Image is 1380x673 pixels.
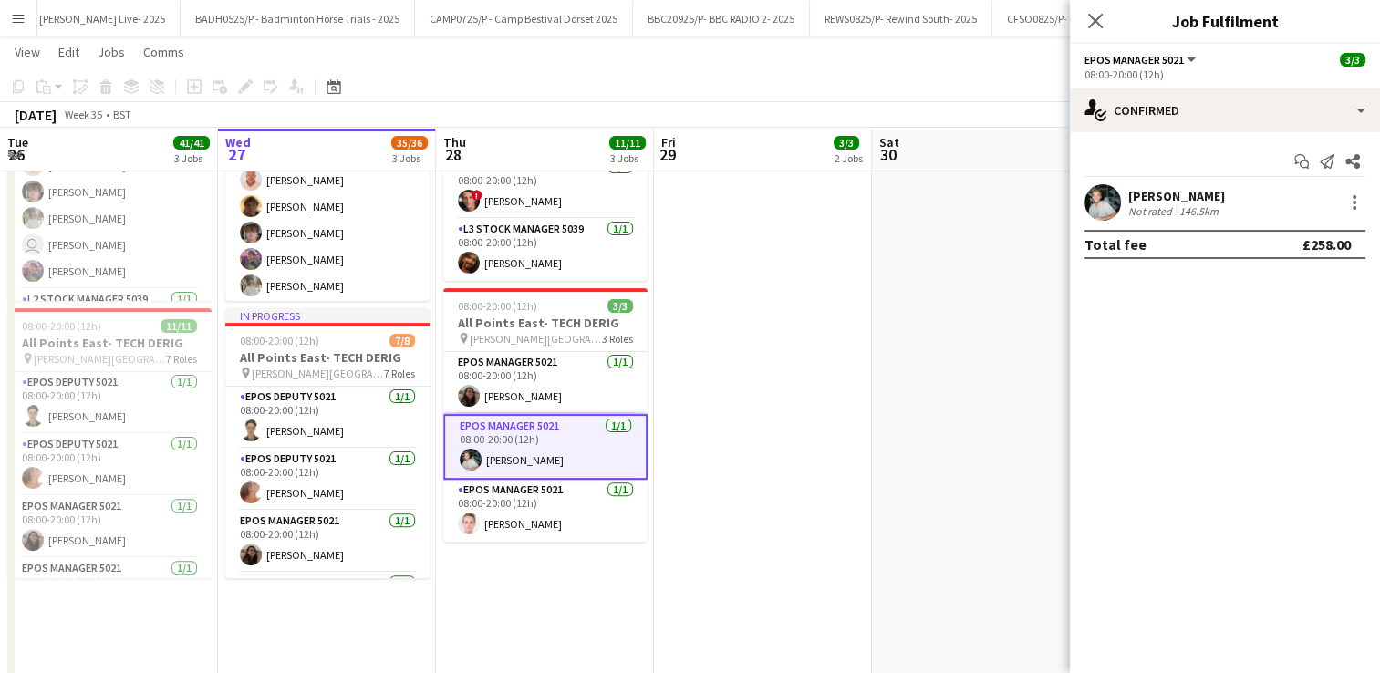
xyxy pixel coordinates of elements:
h3: All Points East- TECH DERIG [225,349,430,366]
span: View [15,44,40,60]
div: 146.5km [1176,204,1222,218]
span: 3/3 [834,136,859,150]
app-card-role: L2 Stock Manager 50391/1 [7,289,212,351]
a: Jobs [90,40,132,64]
span: Week 35 [60,108,106,121]
button: BBC20925/P- BBC RADIO 2- 2025 [633,1,810,36]
h3: Job Fulfilment [1070,9,1380,33]
app-card-role: EPOS Manager 50211/108:00-20:00 (12h)[PERSON_NAME] [225,511,430,573]
h3: All Points East- TECH DERIG [443,315,648,331]
span: Wed [225,134,251,150]
span: Edit [58,44,79,60]
span: [PERSON_NAME][GEOGRAPHIC_DATA] [34,352,166,366]
div: 3 Jobs [392,151,427,165]
span: 27 [223,144,251,165]
span: Tue [7,134,28,150]
span: 7/8 [389,334,415,347]
app-card-role: Experienced Stock Runner 50126/608:00-20:00 (12h) [PERSON_NAME][PERSON_NAME][PERSON_NAME][PERSON_... [225,109,430,304]
a: Comms [136,40,192,64]
span: 08:00-20:00 (12h) [240,334,319,347]
span: 41/41 [173,136,210,150]
span: 3/3 [607,299,633,313]
button: REWS0825/P- Rewind South- 2025 [810,1,992,36]
div: 3 Jobs [174,151,209,165]
app-card-role: Experienced Stock Runner 50126/608:00-20:00 (12h)[PERSON_NAME][PERSON_NAME][PERSON_NAME][PERSON_N... [7,95,212,289]
span: 7 Roles [384,367,415,380]
span: 3 Roles [602,332,633,346]
span: 28 [441,144,466,165]
app-card-role: EPOS Deputy 50211/108:00-20:00 (12h)[PERSON_NAME] [225,387,430,449]
button: EPOS Manager 5021 [1084,53,1198,67]
span: Comms [143,44,184,60]
span: 7 Roles [166,352,197,366]
span: 26 [5,144,28,165]
span: Fri [661,134,676,150]
a: View [7,40,47,64]
div: Not rated [1128,204,1176,218]
button: CFSO0825/P- Carfest South- 2025 [992,1,1174,36]
span: Thu [443,134,466,150]
div: Total fee [1084,235,1147,254]
span: EPOS Manager 5021 [1084,53,1184,67]
app-job-card: 08:00-20:00 (12h)11/11All Points East- TECH DERIG [PERSON_NAME][GEOGRAPHIC_DATA]7 RolesEPOS Deput... [7,308,212,578]
div: £258.00 [1302,235,1351,254]
span: 29 [659,144,676,165]
span: 08:00-20:00 (12h) [22,319,101,333]
span: [PERSON_NAME][GEOGRAPHIC_DATA] [470,332,602,346]
app-card-role: EPOS Deputy 50211/108:00-20:00 (12h)[PERSON_NAME] [7,434,212,496]
div: 2 Jobs [835,151,863,165]
a: Edit [51,40,87,64]
app-card-role: EPOS Manager 50211/1 [225,573,430,635]
span: 30 [877,144,899,165]
div: 08:00-20:00 (12h) [1084,67,1365,81]
span: 3/3 [1340,53,1365,67]
app-card-role: EPOS Manager 50211/108:00-20:00 (12h) [7,558,212,620]
app-card-role: EPOS Manager 50211/108:00-20:00 (12h)[PERSON_NAME] [443,414,648,480]
div: Confirmed [1070,88,1380,132]
span: 08:00-20:00 (12h) [458,299,537,313]
app-card-role: EPOS Manager 50211/108:00-20:00 (12h)[PERSON_NAME] [443,352,648,414]
div: In progress [225,308,430,323]
div: 3 Jobs [610,151,645,165]
app-job-card: In progress08:00-20:00 (12h)7/8All Points East- TECH DERIG [PERSON_NAME][GEOGRAPHIC_DATA]7 RolesE... [225,308,430,578]
span: 11/11 [161,319,197,333]
h3: All Points East- TECH DERIG [7,335,212,351]
div: BST [113,108,131,121]
span: Jobs [98,44,125,60]
button: CAMP0725/P - Camp Bestival Dorset 2025 [415,1,633,36]
app-card-role: EPOS Deputy 50211/108:00-20:00 (12h)[PERSON_NAME] [225,449,430,511]
app-job-card: 08:00-20:00 (12h)3/3All Points East- TECH DERIG [PERSON_NAME][GEOGRAPHIC_DATA]3 RolesEPOS Manager... [443,288,648,542]
span: [PERSON_NAME][GEOGRAPHIC_DATA] [252,367,384,380]
span: Sat [879,134,899,150]
app-card-role: EPOS Manager 50211/108:00-20:00 (12h)[PERSON_NAME] [443,480,648,542]
span: 35/36 [391,136,428,150]
div: [DATE] [15,106,57,124]
button: BADH0525/P - Badminton Horse Trials - 2025 [181,1,415,36]
app-card-role: L3 Stock Manager 50391/108:00-20:00 (12h)![PERSON_NAME] [443,157,648,219]
span: ! [472,190,482,201]
app-card-role: EPOS Deputy 50211/108:00-20:00 (12h)[PERSON_NAME] [7,372,212,434]
app-card-role: L3 Stock Manager 50391/108:00-20:00 (12h)[PERSON_NAME] [443,219,648,281]
span: 11/11 [609,136,646,150]
div: [PERSON_NAME] [1128,188,1225,204]
app-card-role: EPOS Manager 50211/108:00-20:00 (12h)[PERSON_NAME] [7,496,212,558]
